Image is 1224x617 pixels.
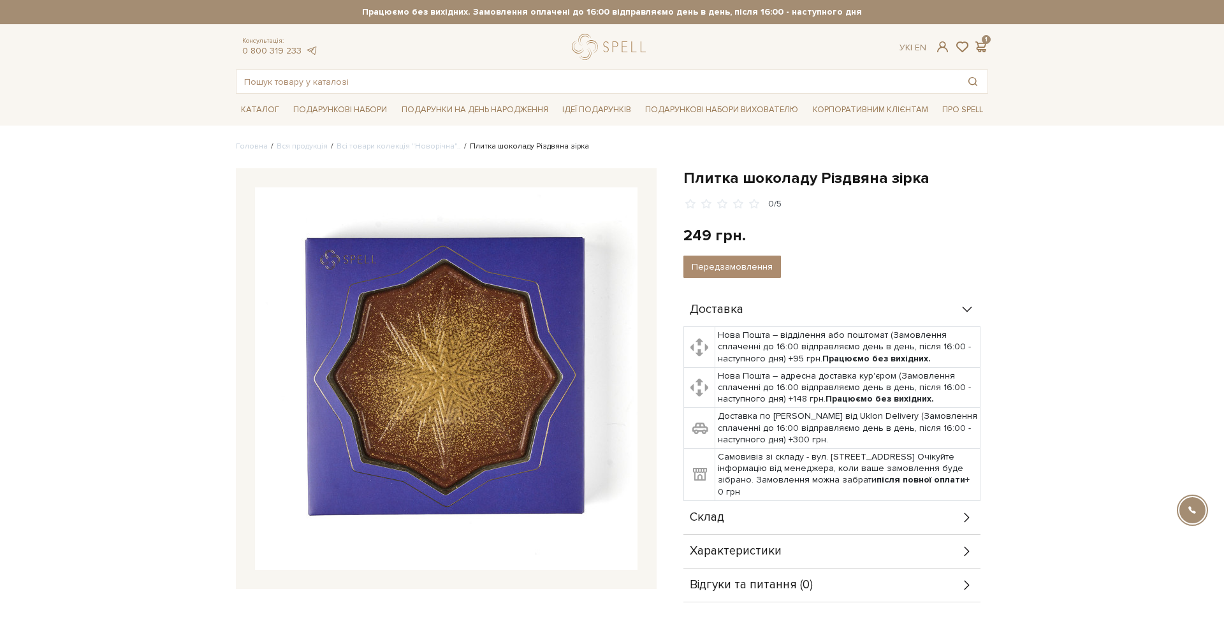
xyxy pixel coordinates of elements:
img: Плитка шоколаду Різдвяна зірка [255,187,637,570]
div: 0/5 [768,198,782,210]
b: після повної оплати [877,474,965,485]
td: Нова Пошта – адресна доставка кур'єром (Замовлення сплаченні до 16:00 відправляємо день в день, п... [715,367,980,408]
span: | [910,42,912,53]
a: 0 800 319 233 [242,45,302,56]
h1: Плитка шоколаду Різдвяна зірка [683,168,988,188]
li: Плитка шоколаду Різдвяна зірка [461,141,589,152]
strong: Працюємо без вихідних. Замовлення оплачені до 16:00 відправляємо день в день, після 16:00 - насту... [236,6,988,18]
td: Доставка по [PERSON_NAME] від Uklon Delivery (Замовлення сплаченні до 16:00 відправляємо день в д... [715,408,980,449]
button: Пошук товару у каталозі [958,70,987,93]
a: Вся продукція [277,142,328,151]
span: Доставка [690,304,743,316]
a: Про Spell [937,100,988,120]
a: En [915,42,926,53]
a: Головна [236,142,268,151]
a: Ідеї подарунків [557,100,636,120]
a: Каталог [236,100,284,120]
div: 249 грн. [683,226,746,245]
a: Подарункові набори [288,100,392,120]
b: Працюємо без вихідних. [826,393,934,404]
a: Подарункові набори вихователю [640,99,803,120]
button: Передзамовлення [683,256,781,278]
div: Ук [900,42,926,54]
a: logo [572,34,652,60]
span: Склад [690,512,724,523]
td: Самовивіз зі складу - вул. [STREET_ADDRESS] Очікуйте інформацію від менеджера, коли ваше замовлен... [715,449,980,501]
b: Працюємо без вихідних. [822,353,931,364]
span: Консультація: [242,37,317,45]
input: Пошук товару у каталозі [237,70,958,93]
span: Відгуки та питання (0) [690,579,813,591]
span: Характеристики [690,546,782,557]
a: telegram [305,45,317,56]
a: Подарунки на День народження [397,100,553,120]
a: Корпоративним клієнтам [808,99,933,120]
a: Всі товари колекція "Новорічна".. [337,142,461,151]
td: Нова Пошта – відділення або поштомат (Замовлення сплаченні до 16:00 відправляємо день в день, піс... [715,327,980,368]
